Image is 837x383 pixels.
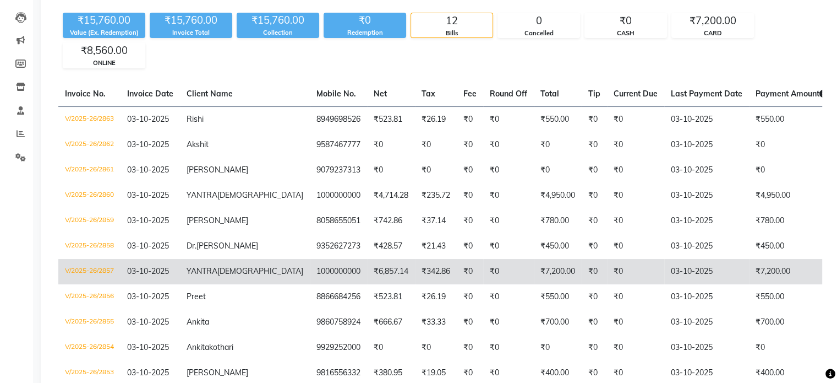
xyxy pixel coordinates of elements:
[483,183,534,208] td: ₹0
[457,259,483,284] td: ₹0
[237,28,319,37] div: Collection
[316,89,356,99] span: Mobile No.
[367,310,415,335] td: ₹666.67
[664,310,749,335] td: 03-10-2025
[415,183,457,208] td: ₹235.72
[58,310,121,335] td: V/2025-26/2855
[457,284,483,310] td: ₹0
[607,234,664,259] td: ₹0
[196,241,258,251] span: [PERSON_NAME]
[749,208,834,234] td: ₹780.00
[585,13,666,29] div: ₹0
[756,89,827,99] span: Payment Amount
[498,29,579,38] div: Cancelled
[457,208,483,234] td: ₹0
[749,183,834,208] td: ₹4,950.00
[664,259,749,284] td: 03-10-2025
[607,106,664,132] td: ₹0
[310,158,367,183] td: 9079237313
[310,284,367,310] td: 8866684256
[534,259,582,284] td: ₹7,200.00
[415,284,457,310] td: ₹26.19
[63,58,145,68] div: ONLINE
[664,183,749,208] td: 03-10-2025
[582,335,607,360] td: ₹0
[415,132,457,158] td: ₹0
[367,259,415,284] td: ₹6,857.14
[534,310,582,335] td: ₹700.00
[63,28,145,37] div: Value (Ex. Redemption)
[483,234,534,259] td: ₹0
[671,89,742,99] span: Last Payment Date
[310,234,367,259] td: 9352627273
[58,106,121,132] td: V/2025-26/2863
[127,368,169,377] span: 03-10-2025
[749,259,834,284] td: ₹7,200.00
[310,310,367,335] td: 9860758924
[483,106,534,132] td: ₹0
[607,335,664,360] td: ₹0
[58,158,121,183] td: V/2025-26/2861
[127,139,169,149] span: 03-10-2025
[457,132,483,158] td: ₹0
[415,259,457,284] td: ₹342.86
[127,215,169,225] span: 03-10-2025
[187,139,209,149] span: Akshit
[749,310,834,335] td: ₹700.00
[483,132,534,158] td: ₹0
[367,183,415,208] td: ₹4,714.28
[749,234,834,259] td: ₹450.00
[187,317,209,327] span: Ankita
[127,292,169,301] span: 03-10-2025
[187,292,206,301] span: Preet
[310,132,367,158] td: 9587467777
[415,158,457,183] td: ₹0
[65,89,106,99] span: Invoice No.
[534,234,582,259] td: ₹450.00
[58,259,121,284] td: V/2025-26/2857
[127,89,173,99] span: Invoice Date
[664,132,749,158] td: 03-10-2025
[58,284,121,310] td: V/2025-26/2856
[582,234,607,259] td: ₹0
[367,335,415,360] td: ₹0
[415,106,457,132] td: ₹26.19
[127,342,169,352] span: 03-10-2025
[607,183,664,208] td: ₹0
[209,342,233,352] span: kothari
[187,342,209,352] span: Ankita
[534,106,582,132] td: ₹550.00
[187,266,217,276] span: YANTRA
[367,106,415,132] td: ₹523.81
[310,106,367,132] td: 8949698526
[534,132,582,158] td: ₹0
[127,190,169,200] span: 03-10-2025
[607,208,664,234] td: ₹0
[415,310,457,335] td: ₹33.33
[127,165,169,175] span: 03-10-2025
[127,317,169,327] span: 03-10-2025
[457,158,483,183] td: ₹0
[483,335,534,360] td: ₹0
[310,259,367,284] td: 1000000000
[187,190,217,200] span: YANTRA
[582,106,607,132] td: ₹0
[534,158,582,183] td: ₹0
[607,310,664,335] td: ₹0
[749,106,834,132] td: ₹550.00
[310,183,367,208] td: 1000000000
[534,183,582,208] td: ₹4,950.00
[187,215,248,225] span: [PERSON_NAME]
[585,29,666,38] div: CASH
[483,158,534,183] td: ₹0
[490,89,527,99] span: Round Off
[588,89,600,99] span: Tip
[664,106,749,132] td: 03-10-2025
[582,284,607,310] td: ₹0
[607,284,664,310] td: ₹0
[607,259,664,284] td: ₹0
[324,13,406,28] div: ₹0
[422,89,435,99] span: Tax
[187,241,196,251] span: Dr.
[582,259,607,284] td: ₹0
